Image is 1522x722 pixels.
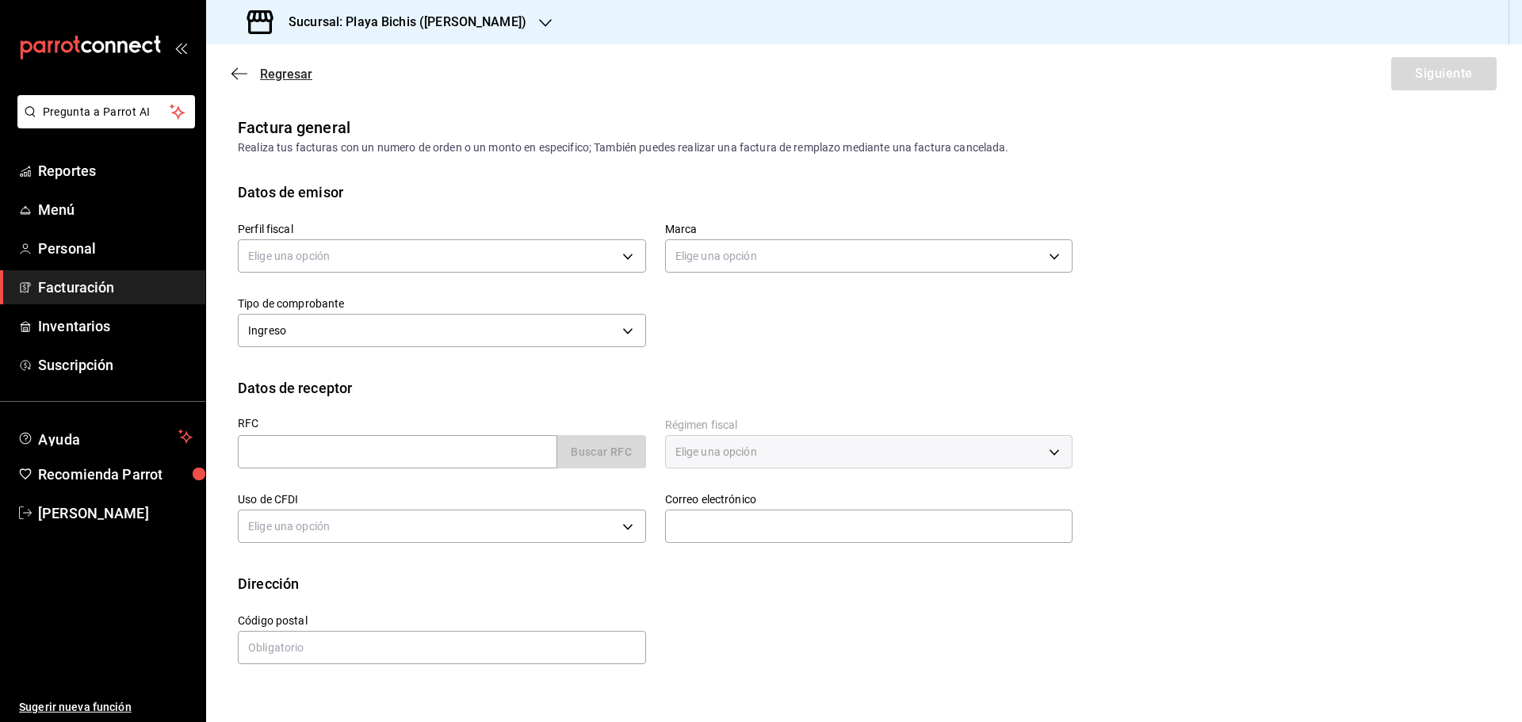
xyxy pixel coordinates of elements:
[238,239,646,273] div: Elige una opción
[38,238,193,259] span: Personal
[238,377,352,399] div: Datos de receptor
[38,354,193,376] span: Suscripción
[238,494,646,505] label: Uso de CFDI
[38,502,193,524] span: [PERSON_NAME]
[238,181,343,203] div: Datos de emisor
[238,615,646,626] label: Código postal
[38,315,193,337] span: Inventarios
[38,160,193,181] span: Reportes
[665,435,1073,468] div: Elige una opción
[38,199,193,220] span: Menú
[238,116,350,139] div: Factura general
[17,95,195,128] button: Pregunta a Parrot AI
[231,67,312,82] button: Regresar
[665,419,1073,430] label: Régimen fiscal
[238,631,646,664] input: Obligatorio
[665,223,1073,235] label: Marca
[665,494,1073,505] label: Correo electrónico
[276,13,526,32] h3: Sucursal: Playa Bichis ([PERSON_NAME])
[238,418,646,429] label: RFC
[174,41,187,54] button: open_drawer_menu
[238,298,646,309] label: Tipo de comprobante
[43,104,170,120] span: Pregunta a Parrot AI
[238,223,646,235] label: Perfil fiscal
[38,277,193,298] span: Facturación
[665,239,1073,273] div: Elige una opción
[38,427,172,446] span: Ayuda
[238,139,1490,156] div: Realiza tus facturas con un numero de orden o un monto en especifico; También puedes realizar una...
[11,115,195,132] a: Pregunta a Parrot AI
[19,699,193,716] span: Sugerir nueva función
[238,573,299,594] div: Dirección
[248,323,286,338] span: Ingreso
[260,67,312,82] span: Regresar
[38,464,193,485] span: Recomienda Parrot
[238,510,646,543] div: Elige una opción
